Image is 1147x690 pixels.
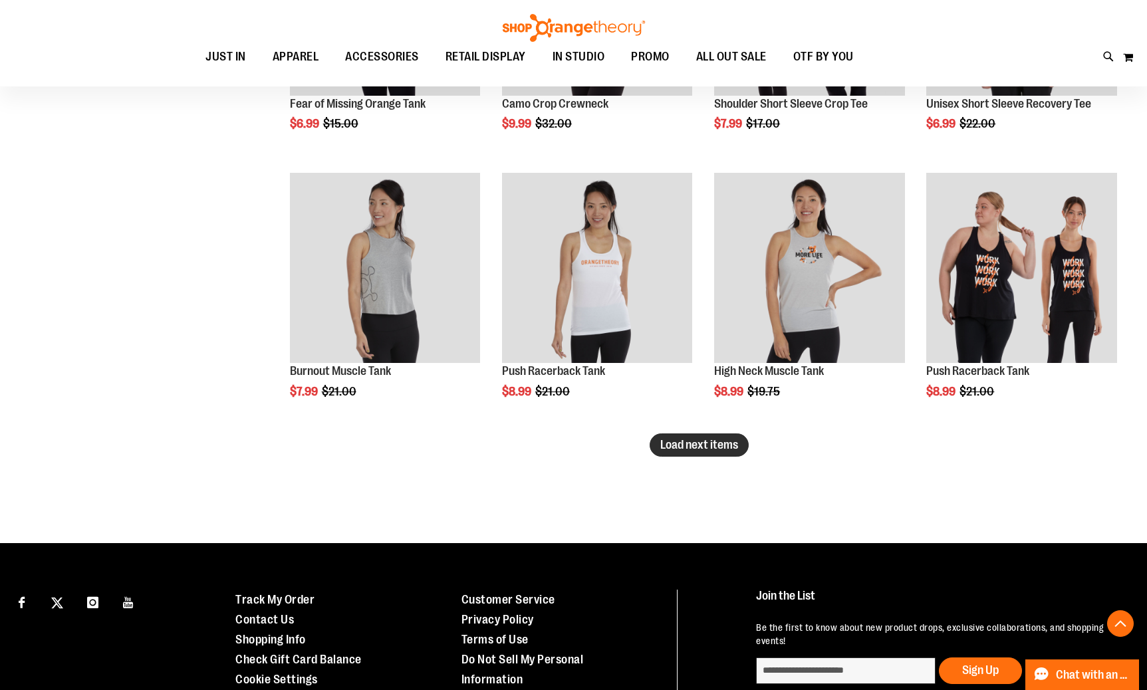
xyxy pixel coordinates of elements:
[714,364,824,378] a: High Neck Muscle Tank
[10,590,33,613] a: Visit our Facebook page
[650,433,749,457] button: Load next items
[502,364,605,378] a: Push Racerback Tank
[756,590,1118,614] h4: Join the List
[502,385,533,398] span: $8.99
[322,385,358,398] span: $21.00
[205,42,246,72] span: JUST IN
[714,117,744,130] span: $7.99
[273,42,319,72] span: APPAREL
[1025,659,1140,690] button: Chat with an Expert
[235,673,318,686] a: Cookie Settings
[290,117,321,130] span: $6.99
[502,173,693,364] img: Product image for Push Racerback Tank
[926,173,1117,366] a: Product image for Push Racerback Tank
[502,97,608,110] a: Camo Crop Crewneck
[461,593,555,606] a: Customer Service
[1107,610,1134,637] button: Back To Top
[502,173,693,366] a: Product image for Push Racerback Tank
[535,117,574,130] span: $32.00
[290,364,391,378] a: Burnout Muscle Tank
[495,166,700,432] div: product
[502,117,533,130] span: $9.99
[926,117,957,130] span: $6.99
[235,633,306,646] a: Shopping Info
[461,653,584,686] a: Do Not Sell My Personal Information
[926,97,1091,110] a: Unisex Short Sleeve Recovery Tee
[793,42,854,72] span: OTF BY YOU
[290,97,426,110] a: Fear of Missing Orange Tank
[290,173,481,364] img: Product image for Burnout Muscle Tank
[235,613,294,626] a: Contact Us
[290,173,481,366] a: Product image for Burnout Muscle Tank
[283,166,487,432] div: product
[747,385,782,398] span: $19.75
[461,633,529,646] a: Terms of Use
[920,166,1124,432] div: product
[714,173,905,366] a: Product image for High Neck Muscle Tank
[446,42,526,72] span: RETAIL DISPLAY
[746,117,782,130] span: $17.00
[501,14,647,42] img: Shop Orangetheory
[235,653,362,666] a: Check Gift Card Balance
[756,621,1118,647] p: Be the first to know about new product drops, exclusive collaborations, and shopping events!
[631,42,670,72] span: PROMO
[1056,669,1131,681] span: Chat with an Expert
[553,42,605,72] span: IN STUDIO
[323,117,360,130] span: $15.00
[51,597,63,609] img: Twitter
[926,385,957,398] span: $8.99
[235,593,315,606] a: Track My Order
[660,438,738,451] span: Load next items
[756,657,936,684] input: enter email
[290,385,320,398] span: $7.99
[345,42,419,72] span: ACCESSORIES
[535,385,572,398] span: $21.00
[46,590,69,613] a: Visit our X page
[926,173,1117,364] img: Product image for Push Racerback Tank
[959,117,997,130] span: $22.00
[714,97,868,110] a: Shoulder Short Sleeve Crop Tee
[926,364,1029,378] a: Push Racerback Tank
[696,42,767,72] span: ALL OUT SALE
[117,590,140,613] a: Visit our Youtube page
[461,613,534,626] a: Privacy Policy
[707,166,912,432] div: product
[959,385,996,398] span: $21.00
[714,385,745,398] span: $8.99
[714,173,905,364] img: Product image for High Neck Muscle Tank
[962,663,999,677] span: Sign Up
[81,590,104,613] a: Visit our Instagram page
[939,657,1022,684] button: Sign Up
